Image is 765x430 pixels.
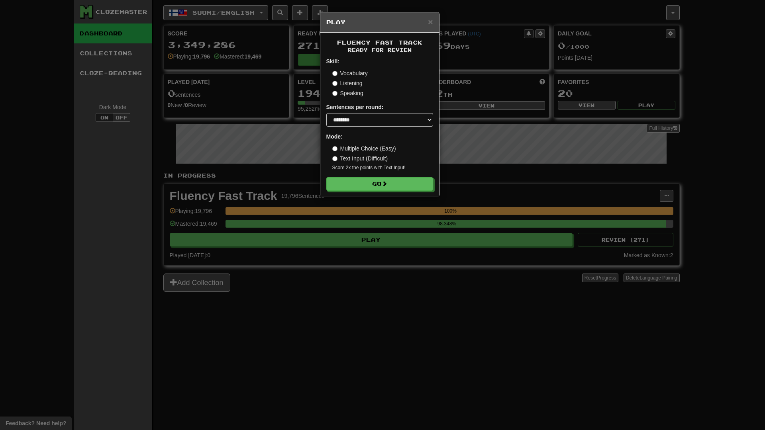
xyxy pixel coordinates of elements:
[326,18,433,26] h5: Play
[332,154,388,162] label: Text Input (Difficult)
[332,79,363,87] label: Listening
[332,156,337,161] input: Text Input (Difficult)
[332,145,396,152] label: Multiple Choice (Easy)
[428,17,433,26] span: ×
[326,58,339,64] strong: Skill:
[332,164,433,171] small: Score 2x the points with Text Input !
[332,69,368,77] label: Vocabulary
[326,47,433,53] small: Ready for Review
[428,18,433,26] button: Close
[326,133,343,140] strong: Mode:
[332,71,337,76] input: Vocabulary
[332,146,337,151] input: Multiple Choice (Easy)
[337,39,422,46] span: Fluency Fast Track
[326,103,384,111] label: Sentences per round:
[326,177,433,191] button: Go
[332,91,337,96] input: Speaking
[332,89,363,97] label: Speaking
[332,81,337,86] input: Listening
